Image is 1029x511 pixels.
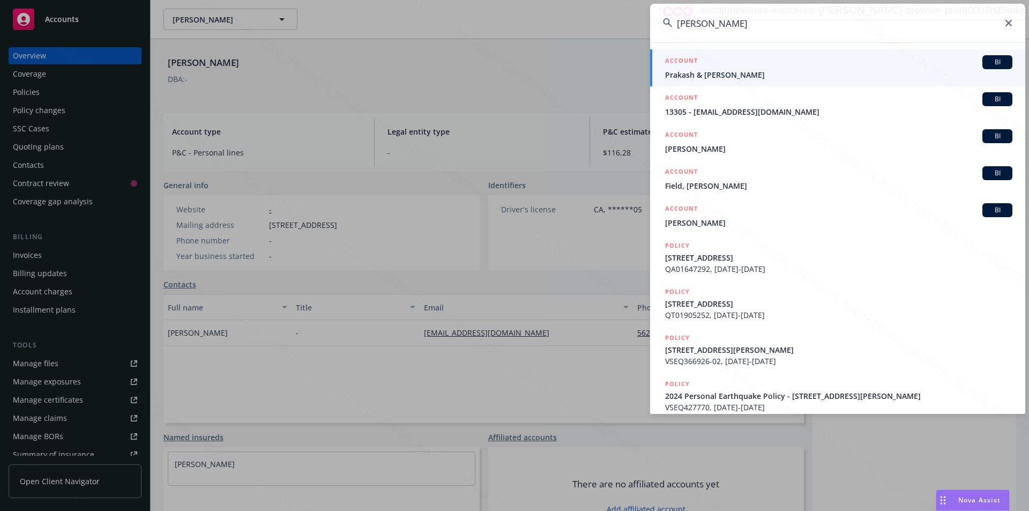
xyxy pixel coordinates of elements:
span: Field, [PERSON_NAME] [665,180,1012,191]
div: Drag to move [936,490,950,510]
a: POLICY[STREET_ADDRESS]QA01647292, [DATE]-[DATE] [650,234,1025,280]
a: ACCOUNTBI13305 - [EMAIL_ADDRESS][DOMAIN_NAME] [650,86,1025,123]
span: BI [987,205,1008,215]
h5: POLICY [665,286,690,297]
span: Prakash & [PERSON_NAME] [665,69,1012,80]
h5: ACCOUNT [665,55,698,68]
span: [STREET_ADDRESS] [665,298,1012,309]
span: QT01905252, [DATE]-[DATE] [665,309,1012,321]
h5: ACCOUNT [665,129,698,142]
a: ACCOUNTBIField, [PERSON_NAME] [650,160,1025,197]
a: ACCOUNTBIPrakash & [PERSON_NAME] [650,49,1025,86]
a: POLICY[STREET_ADDRESS][PERSON_NAME]VSEQ366926-02, [DATE]-[DATE] [650,327,1025,373]
a: POLICY[STREET_ADDRESS]QT01905252, [DATE]-[DATE] [650,280,1025,327]
span: Nova Assist [958,495,1001,505]
span: [PERSON_NAME] [665,143,1012,154]
a: ACCOUNTBI[PERSON_NAME] [650,197,1025,234]
input: Search... [650,4,1025,42]
span: VSEQ366926-02, [DATE]-[DATE] [665,356,1012,367]
h5: ACCOUNT [665,166,698,179]
span: [PERSON_NAME] [665,217,1012,228]
span: BI [987,94,1008,104]
span: BI [987,131,1008,141]
span: [STREET_ADDRESS][PERSON_NAME] [665,344,1012,356]
h5: ACCOUNT [665,92,698,105]
h5: POLICY [665,332,690,343]
span: BI [987,57,1008,67]
h5: POLICY [665,240,690,251]
button: Nova Assist [936,490,1010,511]
h5: ACCOUNT [665,203,698,216]
span: VSEQ427770, [DATE]-[DATE] [665,402,1012,413]
a: ACCOUNTBI[PERSON_NAME] [650,123,1025,160]
span: 2024 Personal Earthquake Policy - [STREET_ADDRESS][PERSON_NAME] [665,390,1012,402]
span: [STREET_ADDRESS] [665,252,1012,263]
h5: POLICY [665,379,690,389]
a: POLICY2024 Personal Earthquake Policy - [STREET_ADDRESS][PERSON_NAME]VSEQ427770, [DATE]-[DATE] [650,373,1025,419]
span: QA01647292, [DATE]-[DATE] [665,263,1012,275]
span: 13305 - [EMAIL_ADDRESS][DOMAIN_NAME] [665,106,1012,117]
span: BI [987,168,1008,178]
